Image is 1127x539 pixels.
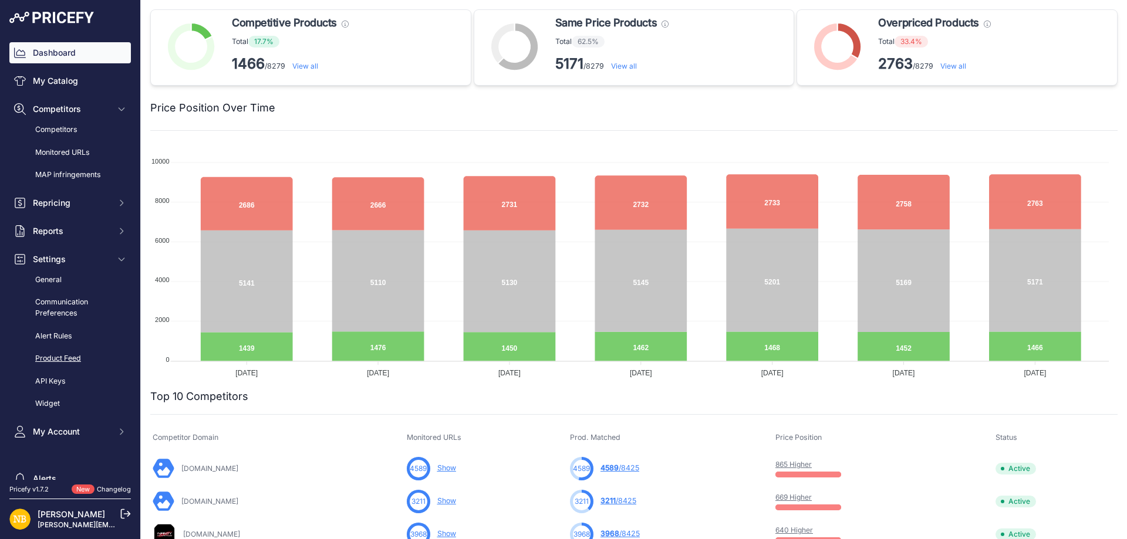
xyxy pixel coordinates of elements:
p: Total [555,36,669,48]
span: Prod. Matched [570,433,620,442]
button: Repricing [9,192,131,213]
a: Widget [9,394,131,414]
p: /8279 [555,55,669,73]
span: 3211 [411,496,426,507]
span: 62.5% [572,36,605,48]
a: 3968/8425 [600,529,640,538]
tspan: 8000 [155,197,169,204]
a: Alerts [9,468,131,489]
a: [DOMAIN_NAME] [183,530,240,538]
img: Pricefy Logo [9,12,94,23]
span: 4589 [600,463,619,472]
span: Competitors [33,103,110,115]
a: 4589/8425 [600,463,639,472]
tspan: 4000 [155,276,169,283]
a: [DOMAIN_NAME] [181,464,238,473]
a: [PERSON_NAME][EMAIL_ADDRESS][DOMAIN_NAME] [38,520,218,529]
span: Monitored URLs [407,433,461,442]
a: MAP infringements [9,165,131,185]
button: My Account [9,421,131,442]
span: 3211 [575,496,589,507]
a: My Catalog [9,70,131,91]
a: Show [437,463,456,472]
a: [PERSON_NAME] [38,509,105,519]
tspan: [DATE] [630,369,652,377]
span: Repricing [33,197,110,209]
span: My Account [33,426,110,438]
span: 33.4% [895,36,928,48]
a: [DOMAIN_NAME] [181,497,238,506]
tspan: [DATE] [498,369,521,377]
h2: Price Position Over Time [150,100,275,116]
a: Alert Rules [9,326,131,347]
p: Total [878,36,990,48]
span: 3211 [600,496,616,505]
a: Show [437,496,456,505]
span: Price Position [775,433,822,442]
div: Pricefy v1.7.2 [9,484,49,494]
span: Competitor Domain [153,433,218,442]
a: Product Feed [9,348,131,369]
a: Competitors [9,120,131,140]
a: 640 Higher [775,526,813,534]
tspan: 2000 [155,316,169,323]
strong: 5171 [555,55,583,72]
span: Status [996,433,1017,442]
a: Dashboard [9,42,131,63]
span: New [72,484,95,494]
tspan: 6000 [155,237,169,244]
button: Competitors [9,99,131,120]
button: Settings [9,249,131,270]
p: /8279 [232,55,349,73]
button: Reports [9,221,131,242]
a: General [9,270,131,290]
tspan: [DATE] [761,369,784,377]
a: 865 Higher [775,460,812,469]
span: Competitive Products [232,15,337,31]
p: Total [232,36,349,48]
tspan: [DATE] [235,369,258,377]
a: API Keys [9,371,131,392]
span: 3968 [600,529,619,538]
strong: 1466 [232,55,265,72]
span: Active [996,463,1036,474]
p: /8279 [878,55,990,73]
span: Active [996,496,1036,507]
tspan: [DATE] [367,369,389,377]
a: 669 Higher [775,493,812,501]
span: Settings [33,253,110,265]
nav: Sidebar [9,42,131,534]
tspan: 10000 [151,158,170,165]
a: View all [940,62,966,70]
a: Monitored URLs [9,143,131,163]
a: Show [437,529,456,538]
a: Communication Preferences [9,292,131,323]
span: Reports [33,225,110,237]
h2: Top 10 Competitors [150,388,248,405]
span: 4589 [573,463,590,474]
a: View all [292,62,318,70]
span: 4589 [410,463,427,474]
strong: 2763 [878,55,913,72]
tspan: [DATE] [893,369,915,377]
span: Overpriced Products [878,15,978,31]
a: View all [611,62,637,70]
tspan: [DATE] [1024,369,1046,377]
a: 3211/8425 [600,496,636,505]
span: 17.7% [248,36,279,48]
a: Changelog [97,485,131,493]
span: Same Price Products [555,15,657,31]
tspan: 0 [166,356,169,363]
